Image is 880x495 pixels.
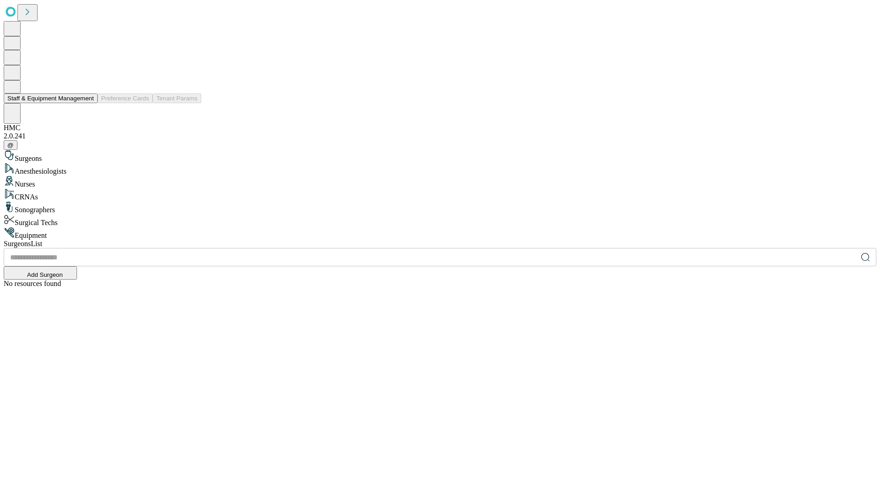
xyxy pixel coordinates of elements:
[27,271,63,278] span: Add Surgeon
[7,142,14,148] span: @
[4,201,876,214] div: Sonographers
[4,132,876,140] div: 2.0.241
[4,93,98,103] button: Staff & Equipment Management
[4,266,77,280] button: Add Surgeon
[4,240,876,248] div: Surgeons List
[4,150,876,163] div: Surgeons
[4,163,876,176] div: Anesthesiologists
[4,227,876,240] div: Equipment
[4,214,876,227] div: Surgical Techs
[4,124,876,132] div: HMC
[4,176,876,188] div: Nurses
[4,280,876,288] div: No resources found
[4,140,17,150] button: @
[98,93,153,103] button: Preference Cards
[153,93,201,103] button: Tenant Params
[4,188,876,201] div: CRNAs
